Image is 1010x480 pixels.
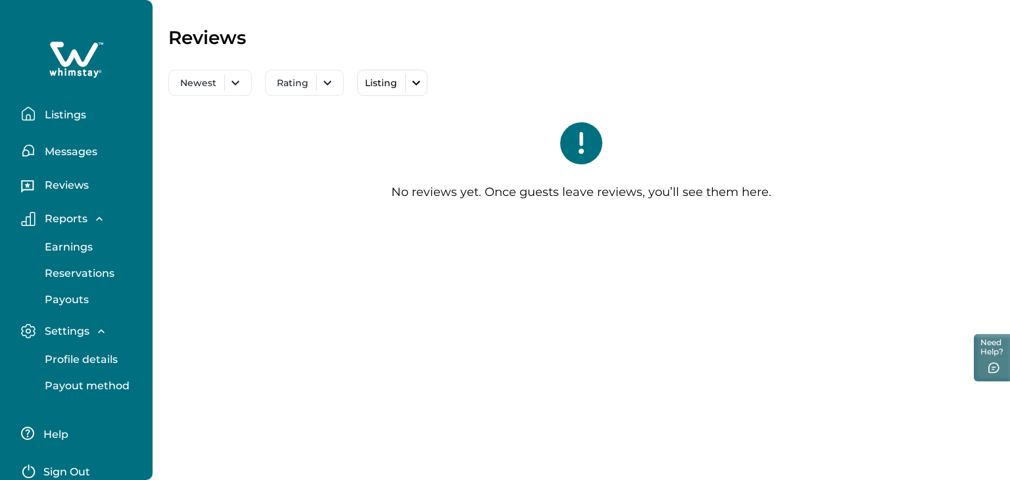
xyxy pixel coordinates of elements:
[30,234,151,260] button: Earnings
[30,260,151,287] button: Reservations
[21,212,142,226] button: Reports
[168,26,246,49] p: Reviews
[21,101,142,127] button: Listings
[30,287,151,313] button: Payouts
[39,428,68,441] p: Help
[41,353,118,366] p: Profile details
[168,70,252,96] button: Newest
[30,373,151,399] button: Payout method
[21,347,142,399] div: Settings
[41,108,86,122] p: Listings
[41,179,89,192] p: Reviews
[41,379,130,393] p: Payout method
[21,137,142,164] button: Messages
[21,420,137,446] button: Help
[43,466,90,479] p: Sign Out
[41,267,114,280] p: Reservations
[21,324,142,339] button: Settings
[41,325,89,338] p: Settings
[265,70,344,96] button: Rating
[362,78,397,89] p: Listing
[41,212,87,226] p: Reports
[41,293,89,306] p: Payouts
[357,70,427,96] button: Listing
[391,185,771,200] p: No reviews yet. Once guests leave reviews, you’ll see them here.
[21,234,142,313] div: Reports
[21,174,142,201] button: Reviews
[41,145,97,158] p: Messages
[41,241,93,254] p: Earnings
[30,347,151,373] button: Profile details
